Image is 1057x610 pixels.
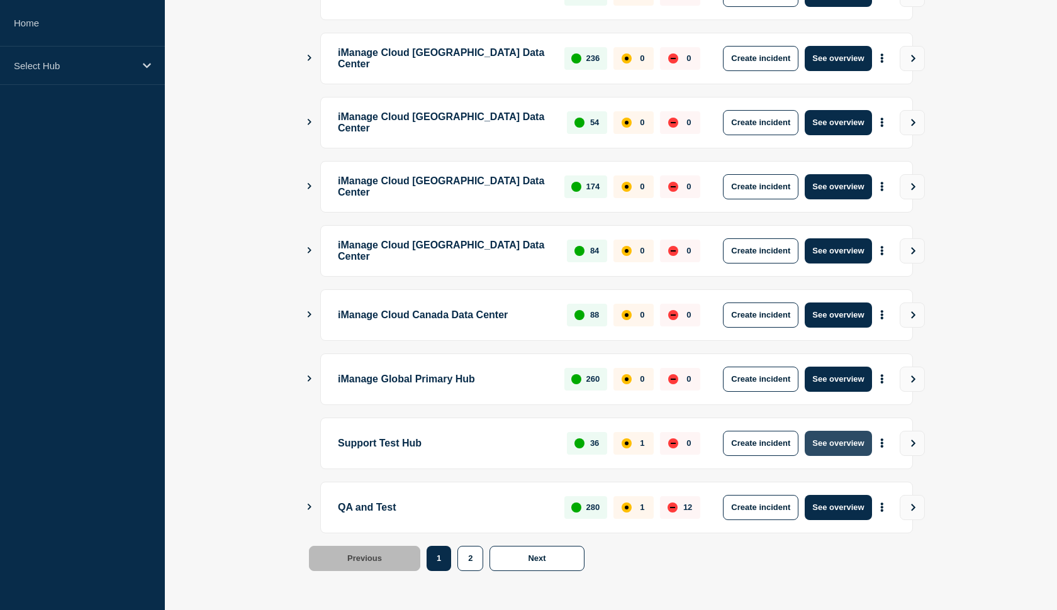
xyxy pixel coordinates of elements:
div: up [571,53,581,64]
button: See overview [805,110,871,135]
button: More actions [874,496,890,519]
div: affected [622,310,632,320]
p: 36 [590,438,599,448]
button: View [900,367,925,392]
button: See overview [805,46,871,71]
p: 0 [640,310,644,319]
button: View [900,431,925,456]
p: 1 [640,502,644,512]
button: Create incident [723,110,798,135]
p: iManage Cloud [GEOGRAPHIC_DATA] Data Center [338,110,552,135]
p: 1 [640,438,644,448]
div: down [668,118,678,128]
button: More actions [874,303,890,326]
div: up [571,182,581,192]
div: affected [622,118,632,128]
p: 0 [686,118,691,127]
button: Create incident [723,495,798,520]
p: QA and Test [338,495,550,520]
div: affected [622,246,632,256]
p: iManage Cloud [GEOGRAPHIC_DATA] Data Center [338,238,552,263]
p: iManage Cloud [GEOGRAPHIC_DATA] Data Center [338,46,550,71]
button: See overview [805,174,871,199]
button: See overview [805,367,871,392]
button: See overview [805,495,871,520]
p: 236 [586,53,600,63]
span: Next [528,553,545,563]
button: View [900,238,925,263]
p: 0 [640,182,644,191]
p: 0 [686,246,691,255]
div: up [574,118,584,128]
p: 0 [686,53,691,63]
button: View [900,302,925,328]
div: down [668,310,678,320]
p: 0 [686,438,691,448]
div: up [574,246,584,256]
div: down [668,374,678,384]
p: 280 [586,502,600,512]
p: 0 [640,374,644,384]
p: Select Hub [14,60,135,71]
p: 84 [590,246,599,255]
button: Show Connected Hubs [306,182,313,191]
div: down [668,53,678,64]
button: More actions [874,111,890,134]
p: 174 [586,182,600,191]
button: View [900,495,925,520]
button: Create incident [723,46,798,71]
p: Support Test Hub [338,431,552,456]
p: 12 [683,502,692,512]
button: Create incident [723,174,798,199]
div: down [668,246,678,256]
div: affected [622,502,632,513]
p: 0 [686,182,691,191]
p: iManage Cloud Canada Data Center [338,302,552,328]
div: affected [622,374,632,384]
button: More actions [874,431,890,455]
p: 54 [590,118,599,127]
button: Show Connected Hubs [306,246,313,255]
div: down [668,502,678,513]
button: See overview [805,238,871,263]
div: down [668,438,678,448]
div: up [571,502,581,513]
button: More actions [874,367,890,391]
button: View [900,110,925,135]
p: 88 [590,310,599,319]
div: affected [622,438,632,448]
p: 0 [640,53,644,63]
button: Create incident [723,367,798,392]
div: affected [622,182,632,192]
div: up [574,438,584,448]
p: 0 [640,118,644,127]
p: 0 [686,310,691,319]
button: Show Connected Hubs [306,502,313,512]
button: See overview [805,431,871,456]
button: Next [489,546,584,571]
button: Show Connected Hubs [306,53,313,63]
div: up [574,310,584,320]
button: Previous [309,546,420,571]
button: Create incident [723,238,798,263]
button: See overview [805,302,871,328]
button: More actions [874,175,890,198]
button: Show Connected Hubs [306,118,313,127]
button: 2 [457,546,483,571]
div: affected [622,53,632,64]
button: 1 [427,546,451,571]
p: iManage Global Primary Hub [338,367,550,392]
div: down [668,182,678,192]
button: View [900,174,925,199]
p: 0 [686,374,691,384]
div: up [571,374,581,384]
button: More actions [874,239,890,262]
p: 260 [586,374,600,384]
p: 0 [640,246,644,255]
span: Previous [347,553,382,563]
button: Show Connected Hubs [306,310,313,319]
button: Create incident [723,302,798,328]
p: iManage Cloud [GEOGRAPHIC_DATA] Data Center [338,174,550,199]
button: View [900,46,925,71]
button: Create incident [723,431,798,456]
